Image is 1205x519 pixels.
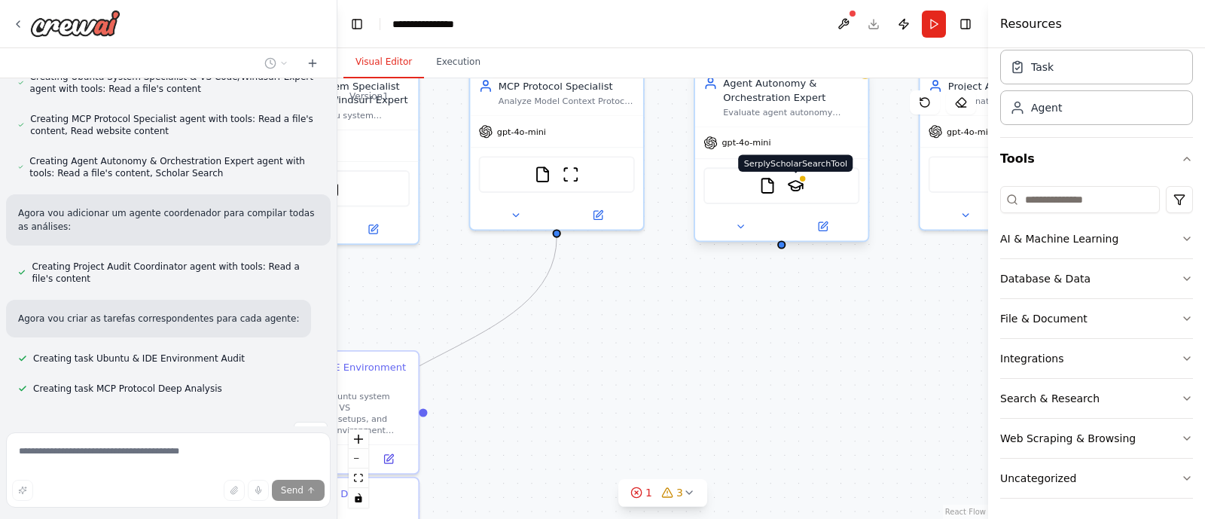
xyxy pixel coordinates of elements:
button: Improve this prompt [12,480,33,501]
span: Creating Ubuntu System Specialist & VS Code/Windsurf Expert agent with tools: Read a file's content [30,71,319,95]
div: MCP Protocol Specialist [499,79,635,93]
img: FileReadTool [323,180,340,197]
div: Database & Data [1000,271,1091,286]
button: Click to speak your automation idea [248,480,269,501]
button: Open in side panel [333,221,412,237]
div: Search & Research [1000,391,1100,406]
div: Analyze Model Context Protocol (MCP) implementations, connections, and integrations within {proje... [499,96,635,107]
img: FileReadTool [534,166,551,183]
button: zoom in [349,429,368,449]
button: Database & Data [1000,259,1193,298]
g: Edge from 6db12263-5580-42c8-8cfc-48337137463c to f0cbc912-d1f5-45ba-897c-0e4a46333b44 [325,251,339,342]
button: Tools [1000,138,1193,180]
h4: Resources [1000,15,1062,33]
div: Project Audit Coordinator [948,79,1084,93]
div: File & Document [1000,311,1088,326]
button: Start a new chat [300,54,325,72]
div: Agent Autonomy & Orchestration ExpertEvaluate agent autonomy levels, orchestration patterns, and ... [694,69,869,245]
p: Agora vou criar as tarefas correspondentes para cada agente: [18,312,299,325]
g: Edge from 49b875ca-48c3-44e1-87ef-b9d12cd22229 to 166d6eb8-1eea-43e5-83f1-18d4500d9e0a [325,237,563,469]
button: toggle interactivity [349,488,368,508]
button: Visual Editor [343,47,424,78]
button: Open in side panel [558,207,637,224]
div: Project Audit CoordinatorCoordinate and synthesize comprehensive audit findings from all speciali... [919,69,1094,231]
div: Web Scraping & Browsing [1000,431,1136,446]
div: AI & Machine Learning [1000,231,1118,246]
a: React Flow attribution [945,508,986,516]
button: Open in side panel [783,218,862,235]
button: Search & Research [1000,379,1193,418]
span: Creating Agent Autonomy & Orchestration Expert agent with tools: Read a file's content, Scholar S... [29,155,319,179]
div: MCP Protocol Deep Analysis [273,487,410,514]
button: Execution [424,47,493,78]
button: File & Document [1000,299,1193,338]
button: Uncategorized [1000,459,1193,498]
span: Creating MCP Protocol Specialist agent with tools: Read a file's content, Read website content [30,113,319,137]
button: Open in side panel [365,450,413,467]
button: zoom out [349,449,368,469]
span: Send [281,484,304,496]
div: Analyze the Ubuntu system configurations, VS Code/Windsurf setups, and development environment wi... [273,391,410,436]
p: Agora vou adicionar um agente coordenador para compilar todas as análises: [18,206,319,234]
button: 13 [618,479,707,507]
button: Upload files [224,480,245,501]
button: Web Scraping & Browsing [1000,419,1193,458]
span: gpt-4o-mini [497,126,546,137]
span: 3 [676,485,683,500]
div: Ubuntu & IDE Environment Audit [273,360,410,388]
div: Integrations [1000,351,1063,366]
span: Creating Project Audit Coordinator agent with tools: Read a file's content [32,261,319,285]
div: Version 1 [349,90,389,102]
button: Hide left sidebar [346,14,368,35]
img: SerplyScholarSearchTool [787,177,804,194]
div: Crew [1000,44,1193,137]
button: Send [272,480,325,501]
div: Ubuntu & IDE Environment AuditAnalyze the Ubuntu system configurations, VS Code/Windsurf setups, ... [244,350,419,475]
div: Agent Autonomy & Orchestration Expert [723,76,859,104]
div: Agent [1031,100,1062,115]
div: React Flow controls [349,429,368,508]
span: 1 [645,485,652,500]
button: AI & Machine Learning [1000,219,1193,258]
div: Analyze Ubuntu system configurations, VS Code/Windsurf setups, and development environment optimi... [273,110,410,121]
img: ScrapeWebsiteTool [563,166,579,183]
div: MCP Protocol SpecialistAnalyze Model Context Protocol (MCP) implementations, connections, and int... [469,69,645,231]
nav: breadcrumb [392,17,469,32]
img: FileReadTool [759,177,776,194]
span: Creating task Ubuntu & IDE Environment Audit [33,353,245,365]
span: Creating task MCP Protocol Deep Analysis [33,383,222,395]
div: Evaluate agent autonomy levels, orchestration patterns, and multi-agent coordination mechanisms i... [723,107,859,118]
div: Tools [1000,180,1193,511]
button: fit view [349,469,368,488]
button: Hide right sidebar [955,14,976,35]
div: Ubuntu System Specialist & VS Code/Windsurf Expert [273,79,410,107]
button: Integrations [1000,339,1193,378]
span: gpt-4o-mini [721,137,770,148]
div: Ubuntu System Specialist & VS Code/Windsurf ExpertAnalyze Ubuntu system configurations, VS Code/W... [244,69,419,245]
img: Logo [30,10,120,37]
span: gpt-4o-mini [947,126,996,137]
button: Switch to previous chat [258,54,294,72]
button: Stop the agent work [294,422,328,444]
div: Uncategorized [1000,471,1076,486]
div: Task [1031,60,1054,75]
